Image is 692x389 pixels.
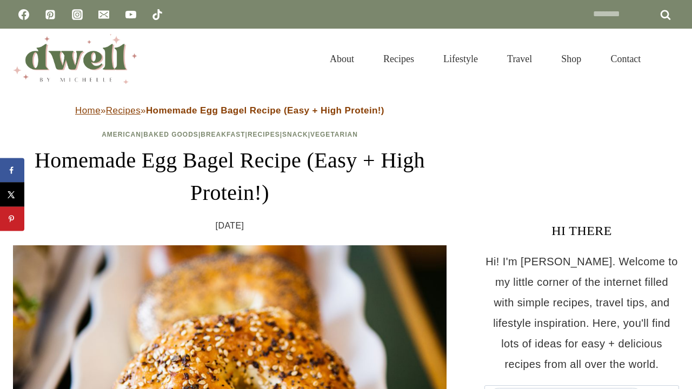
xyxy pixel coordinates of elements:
[315,40,655,78] nav: Primary Navigation
[369,40,429,78] a: Recipes
[143,131,198,138] a: Baked Goods
[484,221,679,240] h3: HI THERE
[66,4,88,25] a: Instagram
[429,40,493,78] a: Lifestyle
[13,4,35,25] a: Facebook
[282,131,308,138] a: Snack
[146,105,384,116] strong: Homemade Egg Bagel Recipe (Easy + High Protein!)
[484,251,679,374] p: Hi! I'm [PERSON_NAME]. Welcome to my little corner of the internet filled with simple recipes, tr...
[102,131,358,138] span: | | | | |
[248,131,280,138] a: Recipes
[310,131,358,138] a: Vegetarian
[39,4,61,25] a: Pinterest
[216,218,244,234] time: [DATE]
[13,144,447,209] h1: Homemade Egg Bagel Recipe (Easy + High Protein!)
[493,40,547,78] a: Travel
[13,34,137,84] img: DWELL by michelle
[93,4,115,25] a: Email
[315,40,369,78] a: About
[106,105,141,116] a: Recipes
[75,105,101,116] a: Home
[75,105,384,116] span: » »
[661,50,679,68] button: View Search Form
[596,40,655,78] a: Contact
[547,40,596,78] a: Shop
[147,4,168,25] a: TikTok
[120,4,142,25] a: YouTube
[201,131,245,138] a: Breakfast
[102,131,141,138] a: American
